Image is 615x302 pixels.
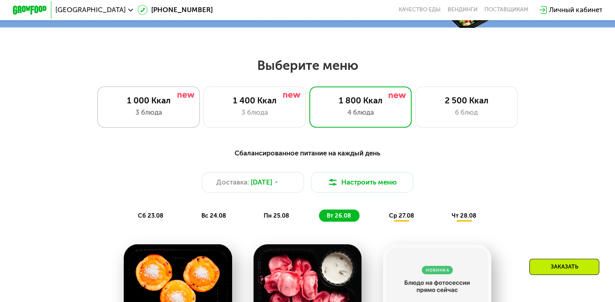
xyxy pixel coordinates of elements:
div: 2 500 Ккал [424,95,509,105]
button: Настроить меню [311,172,414,193]
div: 6 блюд [424,107,509,117]
span: [DATE] [251,177,272,187]
div: 4 блюда [318,107,403,117]
div: поставщикам [484,6,528,13]
span: сб 23.08 [138,212,163,219]
div: 3 блюда [106,107,191,117]
span: вт 26.08 [327,212,351,219]
div: 1 800 Ккал [318,95,403,105]
h2: Выберите меню [27,57,588,73]
a: Вендинги [448,6,478,13]
span: Доставка: [216,177,249,187]
div: 1 000 Ккал [106,95,191,105]
span: пн 25.08 [264,212,289,219]
span: ср 27.08 [389,212,414,219]
div: Заказать [529,259,599,275]
span: [GEOGRAPHIC_DATA] [55,6,126,13]
div: 1 400 Ккал [212,95,297,105]
span: вс 24.08 [201,212,226,219]
span: чт 28.08 [452,212,476,219]
a: [PHONE_NUMBER] [137,5,213,15]
div: 3 блюда [212,107,297,117]
div: Сбалансированное питание на каждый день [55,148,560,158]
a: Качество еды [399,6,441,13]
div: Личный кабинет [549,5,602,15]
